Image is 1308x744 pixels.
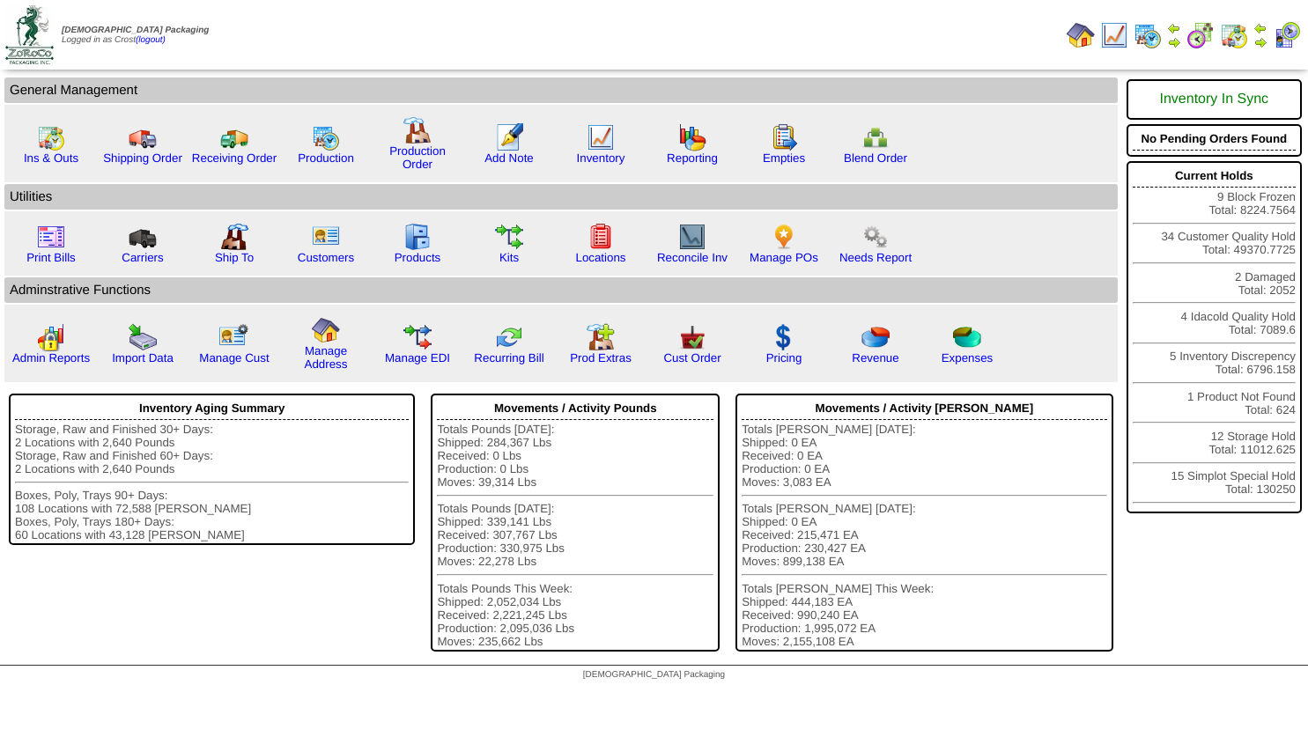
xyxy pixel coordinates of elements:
a: Empties [763,151,805,165]
img: cust_order.png [678,323,706,351]
div: Inventory In Sync [1133,83,1296,116]
img: home.gif [1067,21,1095,49]
img: calendarblend.gif [1186,21,1215,49]
div: Totals [PERSON_NAME] [DATE]: Shipped: 0 EA Received: 0 EA Production: 0 EA Moves: 3,083 EA Totals... [742,423,1107,648]
a: Print Bills [26,251,76,264]
img: dollar.gif [770,323,798,351]
div: Movements / Activity [PERSON_NAME] [742,397,1107,420]
img: orders.gif [495,123,523,151]
img: truck.gif [129,123,157,151]
img: invoice2.gif [37,223,65,251]
img: edi.gif [403,323,432,351]
img: truck2.gif [220,123,248,151]
div: Inventory Aging Summary [15,397,409,420]
a: Prod Extras [570,351,632,365]
a: Kits [499,251,519,264]
td: Utilities [4,184,1118,210]
img: cabinet.gif [403,223,432,251]
img: factory2.gif [220,223,248,251]
img: network.png [861,123,890,151]
img: po.png [770,223,798,251]
span: [DEMOGRAPHIC_DATA] Packaging [62,26,209,35]
img: calendarprod.gif [312,123,340,151]
img: zoroco-logo-small.webp [5,5,54,64]
div: Storage, Raw and Finished 30+ Days: 2 Locations with 2,640 Pounds Storage, Raw and Finished 60+ D... [15,423,409,541]
span: [DEMOGRAPHIC_DATA] Packaging [583,670,725,680]
a: Production Order [389,144,446,171]
img: line_graph.gif [1100,21,1128,49]
img: workorder.gif [770,123,798,151]
a: Ship To [215,251,254,264]
img: graph2.png [37,323,65,351]
img: workflow.png [861,223,890,251]
a: Cust Order [663,351,721,365]
img: arrowleft.gif [1167,21,1181,35]
td: Adminstrative Functions [4,277,1118,303]
a: Products [395,251,441,264]
img: calendarinout.gif [37,123,65,151]
a: Shipping Order [103,151,182,165]
a: Blend Order [844,151,907,165]
img: pie_chart.png [861,323,890,351]
td: General Management [4,77,1118,103]
a: Recurring Bill [474,351,543,365]
img: prodextras.gif [587,323,615,351]
a: Add Note [484,151,534,165]
a: Manage Cust [199,351,269,365]
a: Revenue [852,351,898,365]
img: workflow.gif [495,223,523,251]
a: Import Data [112,351,174,365]
a: Expenses [942,351,994,365]
img: arrowright.gif [1253,35,1267,49]
span: Logged in as Crost [62,26,209,45]
img: truck3.gif [129,223,157,251]
a: Manage Address [305,344,348,371]
a: Manage EDI [385,351,450,365]
img: import.gif [129,323,157,351]
img: calendarprod.gif [1134,21,1162,49]
img: customers.gif [312,223,340,251]
img: line_graph.gif [587,123,615,151]
img: calendarinout.gif [1220,21,1248,49]
a: Inventory [577,151,625,165]
a: Receiving Order [192,151,277,165]
img: home.gif [312,316,340,344]
div: Totals Pounds [DATE]: Shipped: 284,367 Lbs Received: 0 Lbs Production: 0 Lbs Moves: 39,314 Lbs To... [437,423,713,648]
a: Needs Report [839,251,912,264]
a: (logout) [136,35,166,45]
div: Current Holds [1133,165,1296,188]
img: line_graph2.gif [678,223,706,251]
img: graph.gif [678,123,706,151]
a: Customers [298,251,354,264]
img: factory.gif [403,116,432,144]
div: No Pending Orders Found [1133,128,1296,151]
a: Production [298,151,354,165]
a: Reporting [667,151,718,165]
img: arrowright.gif [1167,35,1181,49]
img: managecust.png [218,323,251,351]
div: 9 Block Frozen Total: 8224.7564 34 Customer Quality Hold Total: 49370.7725 2 Damaged Total: 2052 ... [1127,161,1302,513]
div: Movements / Activity Pounds [437,397,713,420]
a: Ins & Outs [24,151,78,165]
img: calendarcustomer.gif [1273,21,1301,49]
a: Admin Reports [12,351,90,365]
a: Reconcile Inv [657,251,728,264]
img: reconcile.gif [495,323,523,351]
img: pie_chart2.png [953,323,981,351]
a: Carriers [122,251,163,264]
img: arrowleft.gif [1253,21,1267,35]
a: Locations [575,251,625,264]
a: Manage POs [750,251,818,264]
img: locations.gif [587,223,615,251]
a: Pricing [766,351,802,365]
